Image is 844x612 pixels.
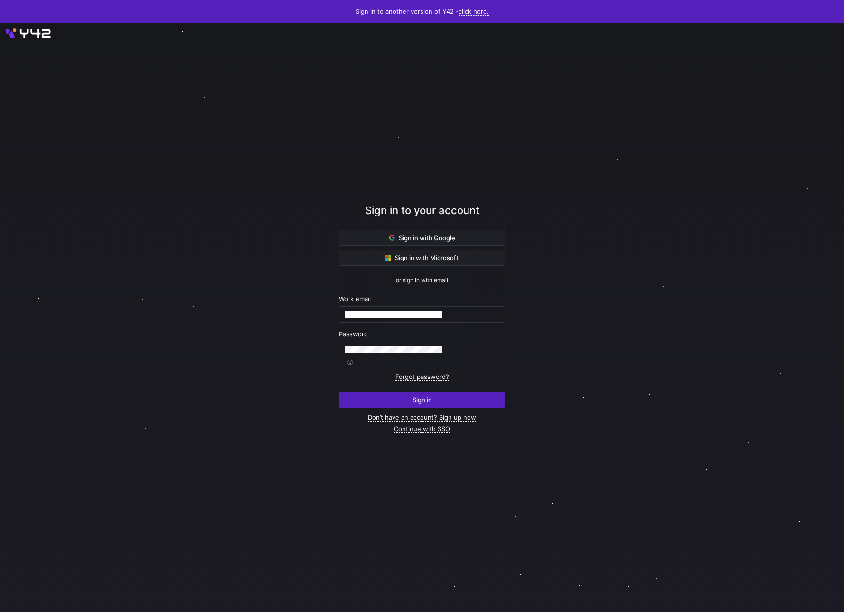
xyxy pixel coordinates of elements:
[339,250,505,266] button: Sign in with Microsoft
[389,234,455,242] span: Sign in with Google
[396,277,448,284] span: or sign in with email
[413,396,432,404] span: Sign in
[385,254,459,261] span: Sign in with Microsoft
[459,8,489,16] a: click here.
[395,373,449,381] a: Forgot password?
[394,425,450,433] a: Continue with SSO
[339,230,505,246] button: Sign in with Google
[339,295,371,303] span: Work email
[339,203,505,230] div: Sign in to your account
[339,330,368,338] span: Password
[339,392,505,408] button: Sign in
[368,414,476,422] a: Don’t have an account? Sign up now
